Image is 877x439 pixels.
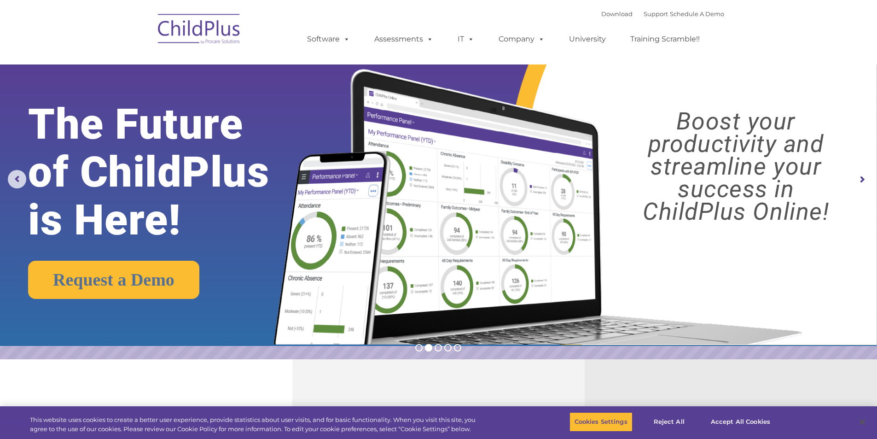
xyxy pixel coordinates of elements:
[606,110,866,223] rs-layer: Boost your productivity and streamline your success in ChildPlus Online!
[601,10,633,18] a: Download
[28,100,308,244] rs-layer: The Future of ChildPlus is Here!
[153,7,245,53] img: ChildPlus by Procare Solutions
[128,99,167,105] span: Phone number
[560,30,615,48] a: University
[706,412,775,432] button: Accept All Cookies
[448,30,483,48] a: IT
[28,261,199,299] a: Request a Demo
[365,30,442,48] a: Assessments
[569,412,633,432] button: Cookies Settings
[128,61,156,68] span: Last name
[852,412,872,432] button: Close
[298,30,359,48] a: Software
[601,10,724,18] font: |
[489,30,554,48] a: Company
[30,416,482,433] div: This website uses cookies to create a better user experience, provide statistics about user visit...
[640,412,698,432] button: Reject All
[670,10,724,18] a: Schedule A Demo
[621,30,709,48] a: Training Scramble!!
[644,10,668,18] a: Support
